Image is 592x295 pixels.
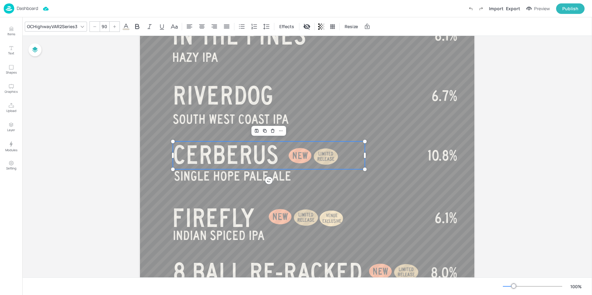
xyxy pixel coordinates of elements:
[465,3,476,14] label: Undo (Ctrl + Z)
[253,127,261,135] div: Save Layout
[172,204,255,232] span: FIREFLY
[489,5,503,12] div: Import
[435,28,457,43] span: 6.1%
[506,5,520,12] div: Export
[278,23,295,30] span: Effects
[534,5,550,12] div: Preview
[261,127,269,135] div: Duplicate
[17,6,38,11] p: Dashboard
[174,169,291,183] span: SINGLE HOPE PALE ALE
[173,229,264,242] span: INDIAN SPICED IPA
[173,81,274,109] span: RIVERDOG
[173,112,289,126] span: SOUTH WEST COAST IPA
[173,141,279,169] span: CERBERUS
[4,3,14,14] img: logo-86c26b7e.jpg
[26,22,79,31] div: OCHighwayVAR2Series3
[269,127,277,135] div: Delete
[343,23,359,30] span: Resize
[435,210,457,226] span: 6.1%
[432,88,457,104] span: 6.7%
[523,4,554,13] button: Preview
[568,283,583,290] div: 100 %
[172,21,307,49] span: IN THE PINES
[431,265,457,280] span: 8.0%
[428,148,457,163] span: 10.8%
[562,5,578,12] div: Publish
[172,50,218,64] span: HAZY IPA
[476,3,486,14] label: Redo (Ctrl + Y)
[173,258,363,286] span: 8 BALL RE-RACKED
[556,3,585,14] button: Publish
[302,22,312,32] div: Display condition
